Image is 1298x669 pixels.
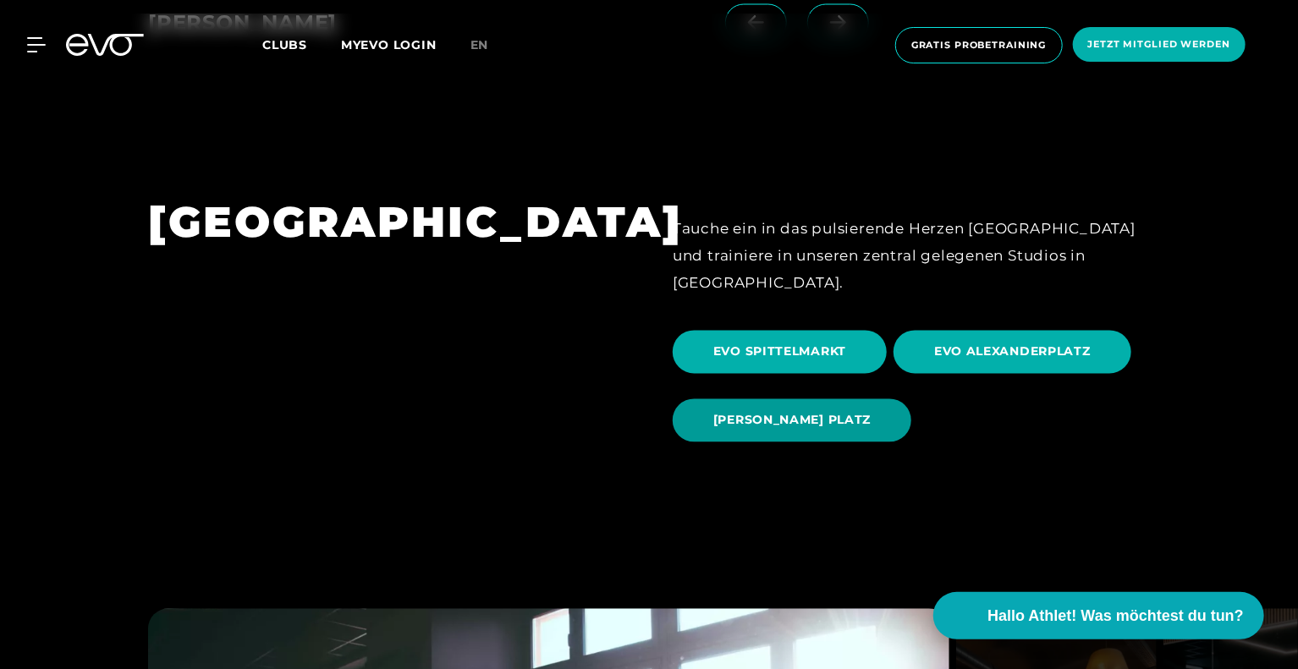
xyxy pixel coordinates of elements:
div: Tauche ein in das pulsierende Herzen [GEOGRAPHIC_DATA] und trainiere in unseren zentral gelegenen... [673,216,1150,298]
button: Hallo Athlet! Was möchtest du tun? [933,592,1264,639]
a: EVO ALEXANDERPLATZ [894,318,1138,387]
span: en [470,37,489,52]
span: EVO ALEXANDERPLATZ [934,343,1091,361]
span: EVO SPITTELMARKT [713,343,846,361]
a: en [470,36,509,55]
a: Clubs [262,36,341,52]
a: Jetzt Mitglied werden [1068,27,1251,63]
a: EVO SPITTELMARKT [673,318,894,387]
span: Gratis Probetraining [911,38,1047,52]
a: MYEVO LOGIN [341,37,437,52]
a: Gratis Probetraining [890,27,1068,63]
h1: [GEOGRAPHIC_DATA] [148,195,625,250]
span: Hallo Athlet! Was möchtest du tun? [987,605,1244,628]
span: [PERSON_NAME] PLATZ [713,412,871,430]
span: Jetzt Mitglied werden [1088,37,1230,52]
span: Clubs [262,37,307,52]
a: [PERSON_NAME] PLATZ [673,387,918,455]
